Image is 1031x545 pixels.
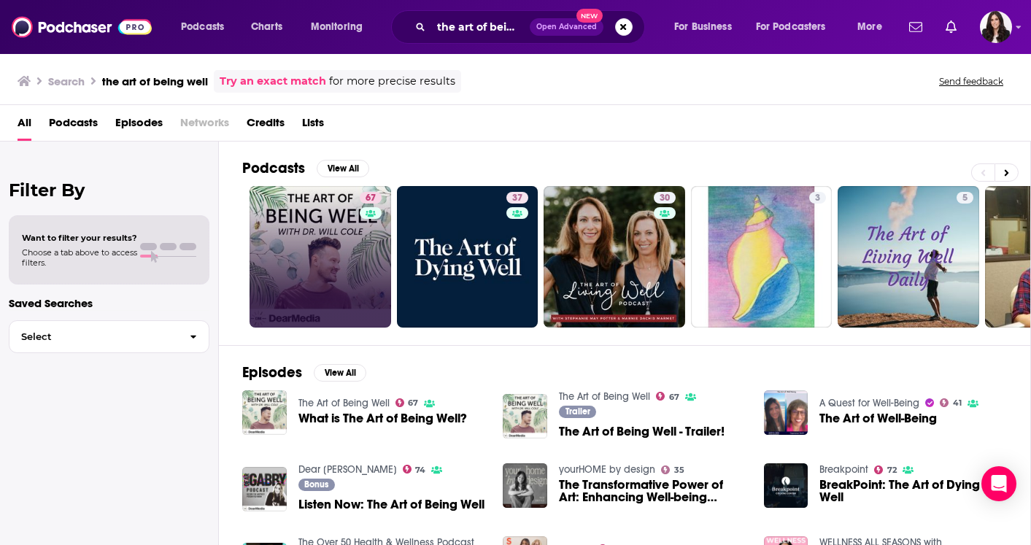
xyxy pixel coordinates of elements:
p: Saved Searches [9,296,209,310]
span: Logged in as RebeccaShapiro [980,11,1012,43]
button: Select [9,320,209,353]
a: The Art of Well-Being [819,412,937,425]
span: New [576,9,603,23]
span: 67 [408,400,418,406]
a: The Art of Being Well [559,390,650,403]
span: 67 [669,394,679,401]
button: View All [314,364,366,382]
a: 3 [691,186,833,328]
a: 74 [403,465,426,474]
button: Show profile menu [980,11,1012,43]
button: open menu [171,15,243,39]
span: Select [9,332,178,341]
a: Episodes [115,111,163,141]
span: 35 [674,467,684,474]
a: 41 [940,398,962,407]
a: 5 [838,186,979,328]
a: 67 [656,392,679,401]
img: Listen Now: The Art of Being Well [242,467,287,511]
a: A Quest for Well-Being [819,397,919,409]
a: EpisodesView All [242,363,366,382]
a: Credits [247,111,285,141]
a: Listen Now: The Art of Being Well [298,498,484,511]
h2: Filter By [9,179,209,201]
a: 37 [397,186,538,328]
a: Lists [302,111,324,141]
a: Try an exact match [220,73,326,90]
a: 5 [957,192,973,204]
a: 72 [874,465,897,474]
span: 30 [660,191,670,206]
img: BreakPoint: The Art of Dying Well [764,463,808,508]
span: 74 [415,467,425,474]
img: User Profile [980,11,1012,43]
a: yourHOME by design [559,463,655,476]
a: 67 [360,192,382,204]
a: 35 [661,465,684,474]
span: More [857,17,882,37]
button: Send feedback [935,75,1008,88]
span: For Business [674,17,732,37]
img: Podchaser - Follow, Share and Rate Podcasts [12,13,152,41]
a: 67 [250,186,391,328]
h2: Episodes [242,363,302,382]
div: Open Intercom Messenger [981,466,1016,501]
a: Podcasts [49,111,98,141]
a: The Art of Being Well - Trailer! [559,425,725,438]
span: Monitoring [311,17,363,37]
a: The Transformative Power of Art: Enhancing Well-being Through Art. Ep #19 [559,479,746,503]
span: Bonus [304,480,328,489]
span: Open Advanced [536,23,597,31]
span: Podcasts [181,17,224,37]
img: The Art of Well-Being [764,390,808,435]
span: Networks [180,111,229,141]
h3: Search [48,74,85,88]
a: The Art of Being Well [298,397,390,409]
a: Show notifications dropdown [903,15,928,39]
a: Breakpoint [819,463,868,476]
button: View All [317,160,369,177]
a: PodcastsView All [242,159,369,177]
a: What is The Art of Being Well? [242,390,287,435]
a: What is The Art of Being Well? [298,412,467,425]
a: 3 [809,192,826,204]
span: 37 [512,191,522,206]
img: The Art of Being Well - Trailer! [503,394,547,438]
h2: Podcasts [242,159,305,177]
a: Show notifications dropdown [940,15,962,39]
input: Search podcasts, credits, & more... [431,15,530,39]
span: For Podcasters [756,17,826,37]
button: open menu [847,15,900,39]
button: Open AdvancedNew [530,18,603,36]
span: 72 [887,467,897,474]
span: Trailer [565,407,590,416]
a: All [18,111,31,141]
a: BreakPoint: The Art of Dying Well [819,479,1007,503]
span: for more precise results [329,73,455,90]
button: open menu [301,15,382,39]
button: open menu [746,15,847,39]
img: The Transformative Power of Art: Enhancing Well-being Through Art. Ep #19 [503,463,547,508]
a: 30 [654,192,676,204]
a: 67 [395,398,419,407]
a: 30 [544,186,685,328]
h3: the art of being well [102,74,208,88]
span: 3 [815,191,820,206]
span: Charts [251,17,282,37]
